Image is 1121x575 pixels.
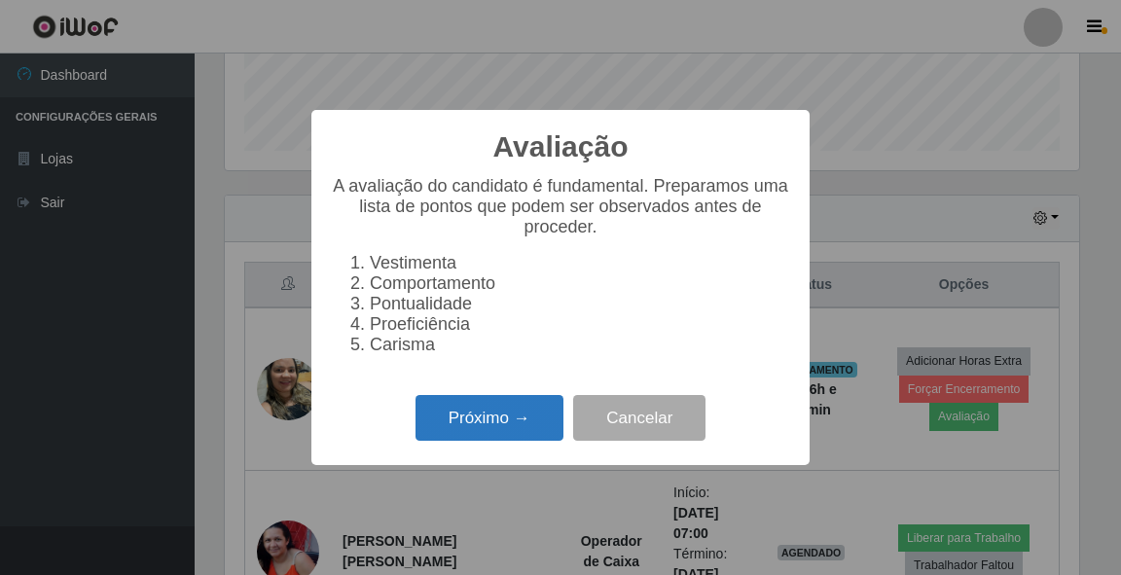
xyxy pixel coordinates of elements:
p: A avaliação do candidato é fundamental. Preparamos uma lista de pontos que podem ser observados a... [331,176,790,237]
li: Pontualidade [370,294,790,314]
h2: Avaliação [493,129,629,164]
button: Cancelar [573,395,705,441]
li: Comportamento [370,273,790,294]
li: Carisma [370,335,790,355]
li: Proeficiência [370,314,790,335]
button: Próximo → [416,395,563,441]
li: Vestimenta [370,253,790,273]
